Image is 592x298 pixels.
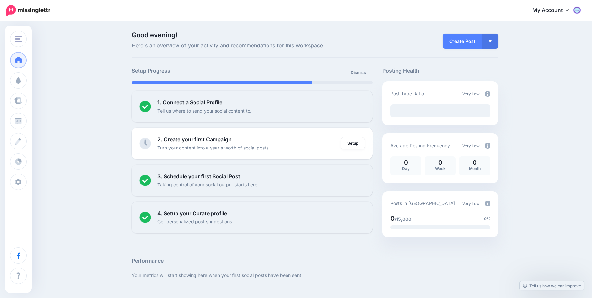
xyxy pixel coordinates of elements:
[462,91,480,96] span: Very Low
[462,143,480,148] span: Very Low
[157,144,270,151] p: Turn your content into a year's worth of social posts.
[394,160,418,166] p: 0
[15,36,22,42] img: menu.png
[132,272,498,279] p: Your metrics will start showing here when your first social posts have been sent.
[395,216,411,222] span: /15,000
[132,31,177,39] span: Good evening!
[347,67,370,79] a: Dismiss
[520,281,584,290] a: Tell us how we can improve
[469,166,481,171] span: Month
[390,142,450,149] p: Average Posting Frequency
[132,257,498,265] h5: Performance
[390,200,455,207] p: Posts in [GEOGRAPHIC_DATA]
[485,91,490,97] img: info-circle-grey.png
[132,67,252,75] h5: Setup Progress
[139,175,151,186] img: checked-circle.png
[489,40,492,42] img: arrow-down-white.png
[462,160,487,166] p: 0
[443,34,482,49] a: Create Post
[484,216,490,222] span: 0%
[382,67,498,75] h5: Posting Health
[390,215,395,222] span: 0
[139,138,151,149] img: clock-grey.png
[139,101,151,112] img: checked-circle.png
[132,42,373,50] span: Here's an overview of your activity and recommendations for this workspace.
[485,201,490,206] img: info-circle-grey.png
[157,99,222,106] b: 1. Connect a Social Profile
[139,212,151,223] img: checked-circle.png
[6,5,50,16] img: Missinglettr
[341,137,365,149] a: Setup
[157,173,240,180] b: 3. Schedule your first Social Post
[157,210,227,217] b: 4. Setup your Curate profile
[435,166,446,171] span: Week
[157,107,251,114] p: Tell us where to send your social content to.
[462,201,480,206] span: Very Low
[428,160,453,166] p: 0
[157,181,259,188] p: Taking control of your social output starts here.
[157,218,233,225] p: Get personalized post suggestions.
[485,143,490,149] img: info-circle-grey.png
[390,90,424,97] p: Post Type Ratio
[402,166,410,171] span: Day
[157,136,231,143] b: 2. Create your first Campaign
[526,3,582,19] a: My Account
